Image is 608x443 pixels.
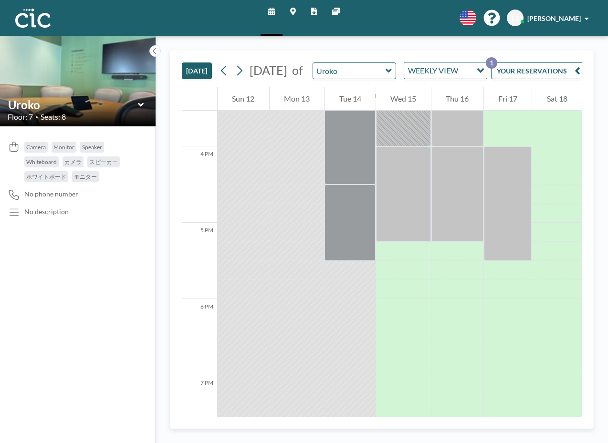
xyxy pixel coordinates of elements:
span: Seats: 8 [41,112,66,122]
div: Fri 17 [484,87,532,111]
input: Uroko [8,98,138,112]
span: スピーカー [89,158,118,165]
div: Tue 14 [325,87,376,111]
span: ES [512,14,519,22]
div: Sun 12 [218,87,269,111]
div: 6 PM [182,299,217,375]
input: Uroko [313,63,386,79]
span: モニター [74,173,97,180]
span: ホワイトボード [26,173,66,180]
div: No description [24,207,69,216]
span: of [292,63,303,78]
span: WEEKLY VIEW [406,64,460,77]
span: [DATE] [250,63,287,77]
img: organization-logo [15,9,51,28]
div: Thu 16 [431,87,483,111]
div: Wed 15 [376,87,431,111]
button: [DATE] [182,62,212,79]
span: [PERSON_NAME] [527,14,581,22]
input: Search for option [461,64,471,77]
span: Speaker [82,144,102,151]
div: 4 PM [182,146,217,223]
div: Sat 18 [532,87,582,111]
span: • [35,114,38,120]
span: カメラ [64,158,82,165]
span: Whiteboard [26,158,57,165]
span: Monitor [53,144,74,151]
button: YOUR RESERVATIONS1 [491,62,587,79]
div: Mon 13 [270,87,325,111]
span: Camera [26,144,46,151]
span: No phone number [24,190,78,198]
span: Floor: 7 [8,112,33,122]
div: 5 PM [182,223,217,299]
div: Search for option [404,62,487,79]
p: 1 [486,57,497,69]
